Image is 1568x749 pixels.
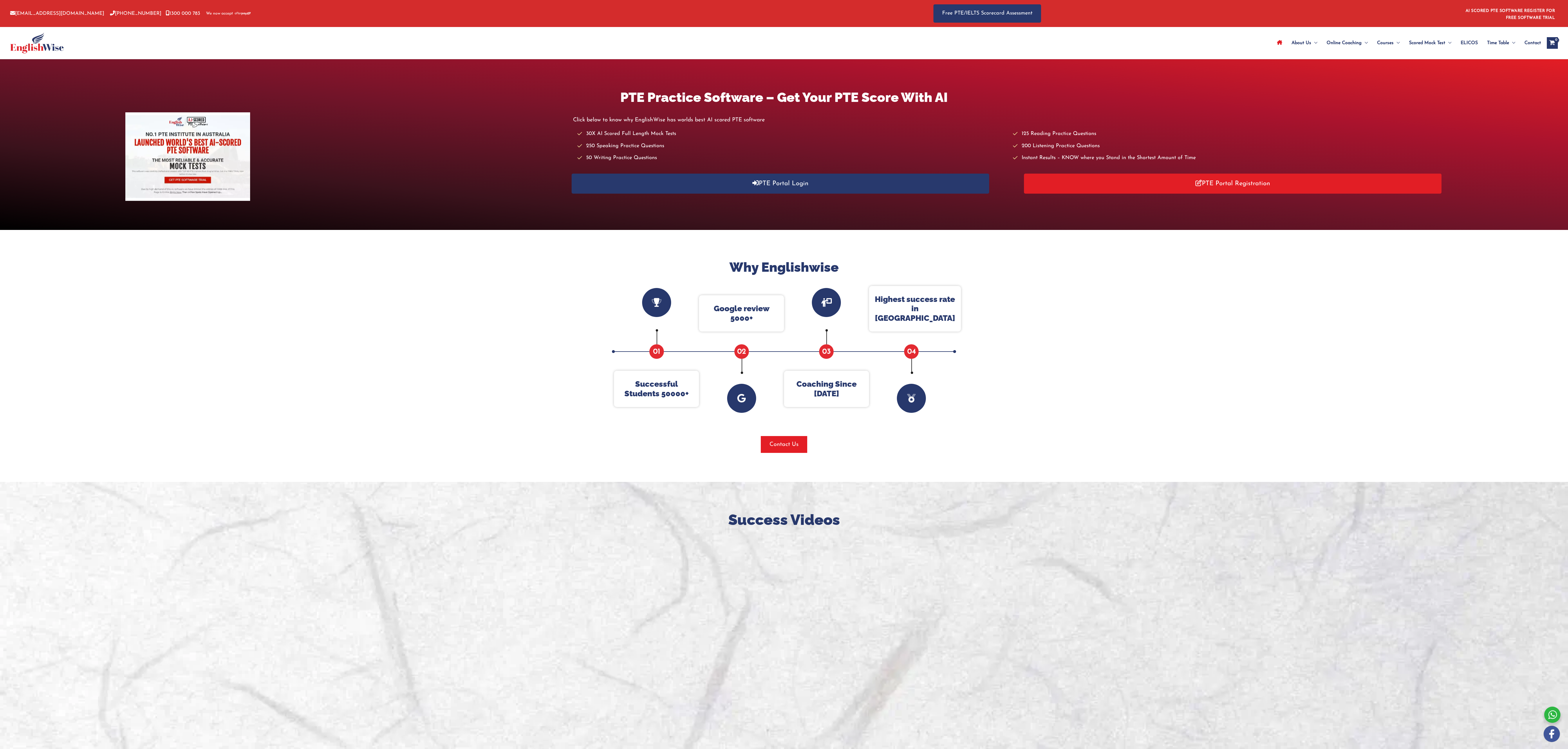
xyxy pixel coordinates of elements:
[819,344,834,359] span: 03
[1466,9,1555,20] a: AI SCORED PTE SOFTWARE REGISTER FOR FREE SOFTWARE TRIAL
[10,11,104,16] a: [EMAIL_ADDRESS][DOMAIN_NAME]
[610,259,958,276] h2: Why Englishwise
[1362,33,1368,53] span: Menu Toggle
[577,129,1007,139] li: 30X AI Scored Full Length Mock Tests
[1524,33,1541,53] span: Contact
[1487,33,1509,53] span: Time Table
[125,88,1442,107] h1: PTE Practice Software – Get Your PTE Score With AI
[705,304,778,323] p: Google review 5000+
[572,174,989,194] a: PTE Portal Login
[1311,33,1317,53] span: Menu Toggle
[577,141,1007,151] li: 250 Speaking Practice Questions
[1377,33,1394,53] span: Courses
[125,112,250,201] img: pte-institute-main
[110,11,161,16] a: [PHONE_NUMBER]
[10,33,64,53] img: cropped-ew-logo
[1327,33,1362,53] span: Online Coaching
[1372,33,1404,53] a: CoursesMenu Toggle
[1456,33,1482,53] a: ELICOS
[577,153,1007,163] li: 50 Writing Practice Questions
[1462,4,1558,23] aside: Header Widget 1
[1322,33,1372,53] a: Online CoachingMenu Toggle
[620,379,693,398] p: Successful Students 50000+
[1445,33,1451,53] span: Menu Toggle
[166,11,200,16] a: 1300 000 783
[573,115,1442,125] p: Click below to know why EnglishWise has worlds best AI scored PTE software
[235,12,251,15] img: Afterpay-Logo
[1547,37,1558,49] a: View Shopping Cart, empty
[1291,33,1311,53] span: About Us
[1520,33,1541,53] a: Contact
[1024,174,1441,194] a: PTE Portal Registration
[1013,129,1443,139] li: 125 Reading Practice Questions
[875,295,955,323] p: Highest success rate in [GEOGRAPHIC_DATA]
[649,344,664,359] span: 01
[904,344,919,359] span: 04
[769,440,799,449] span: Contact Us
[1404,33,1456,53] a: Scored Mock TestMenu Toggle
[1461,33,1478,53] span: ELICOS
[1544,726,1560,742] img: white-facebook.png
[790,379,863,398] p: Coaching Since [DATE]
[1287,33,1322,53] a: About UsMenu Toggle
[933,4,1041,23] a: Free PTE/IELTS Scorecard Assessment
[761,436,807,453] button: Contact Us
[206,11,233,17] span: We now accept
[1482,33,1520,53] a: Time TableMenu Toggle
[1409,33,1445,53] span: Scored Mock Test
[1013,153,1443,163] li: Instant Results – KNOW where you Stand in the Shortest Amount of Time
[1272,33,1541,53] nav: Site Navigation: Main Menu
[1394,33,1400,53] span: Menu Toggle
[1013,141,1443,151] li: 200 Listening Practice Questions
[734,344,749,359] span: 02
[1509,33,1515,53] span: Menu Toggle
